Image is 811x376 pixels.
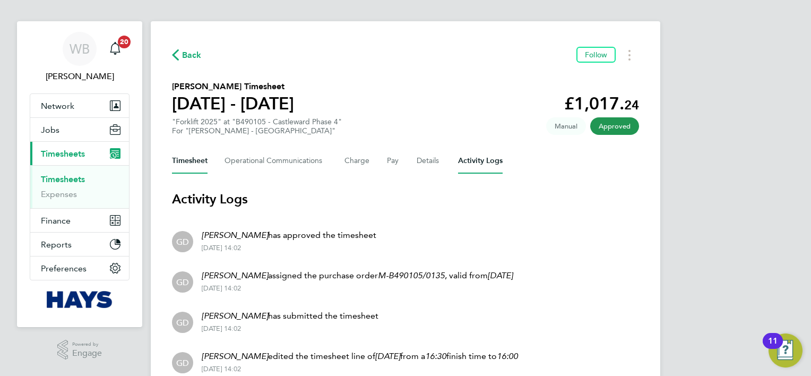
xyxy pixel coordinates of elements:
[769,334,803,368] button: Open Resource Center, 11 new notifications
[202,350,518,363] p: edited the timesheet line of from a finish time to
[72,340,102,349] span: Powered by
[546,117,586,135] span: This timesheet was manually created.
[497,351,518,361] em: 16:00
[202,270,268,280] em: [PERSON_NAME]
[105,32,126,66] a: 20
[176,236,189,247] span: GD
[458,148,503,174] button: Activity Logs
[72,349,102,358] span: Engage
[47,291,113,308] img: hays-logo-retina.png
[30,257,129,280] button: Preferences
[202,269,513,282] p: assigned the purchase order , valid from
[182,49,202,62] span: Back
[417,148,441,174] button: Details
[202,310,378,322] p: has submitted the timesheet
[202,284,513,293] div: [DATE] 14:02
[172,191,639,208] h3: Activity Logs
[768,341,778,355] div: 11
[172,80,294,93] h2: [PERSON_NAME] Timesheet
[176,317,189,328] span: GD
[488,270,513,280] em: [DATE]
[30,291,130,308] a: Go to home page
[202,229,376,242] p: has approved the timesheet
[30,142,129,165] button: Timesheets
[30,32,130,83] a: WB[PERSON_NAME]
[30,94,129,117] button: Network
[176,276,189,288] span: GD
[17,21,142,327] nav: Main navigation
[30,233,129,256] button: Reports
[172,312,193,333] div: Gary Dickenson
[172,117,342,135] div: "Forklift 2025" at "B490105 - Castleward Phase 4"
[378,270,445,280] em: M-B490105/0135
[176,357,189,369] span: GD
[172,271,193,293] div: Gary Dickenson
[624,97,639,113] span: 24
[30,209,129,232] button: Finance
[576,47,616,63] button: Follow
[172,231,193,252] div: Gary Dickenson
[30,165,129,208] div: Timesheets
[41,174,85,184] a: Timesheets
[172,126,342,135] div: For "[PERSON_NAME] - [GEOGRAPHIC_DATA]"
[30,118,129,141] button: Jobs
[344,148,370,174] button: Charge
[172,93,294,114] h1: [DATE] - [DATE]
[590,117,639,135] span: This timesheet has been approved.
[41,101,74,111] span: Network
[172,148,208,174] button: Timesheet
[202,244,376,252] div: [DATE] 14:02
[172,48,202,62] button: Back
[585,50,607,59] span: Follow
[30,70,130,83] span: William Brown
[41,189,77,199] a: Expenses
[70,42,90,56] span: WB
[620,47,639,63] button: Timesheets Menu
[387,148,400,174] button: Pay
[225,148,327,174] button: Operational Communications
[202,365,518,373] div: [DATE] 14:02
[118,36,131,48] span: 20
[202,311,268,321] em: [PERSON_NAME]
[41,263,87,274] span: Preferences
[41,216,71,226] span: Finance
[425,351,446,361] em: 16:30
[41,125,59,135] span: Jobs
[202,351,268,361] em: [PERSON_NAME]
[41,149,85,159] span: Timesheets
[564,93,639,114] app-decimal: £1,017.
[41,240,72,250] span: Reports
[375,351,400,361] em: [DATE]
[202,324,378,333] div: [DATE] 14:02
[202,230,268,240] em: [PERSON_NAME]
[172,352,193,373] div: Gary Dickenson
[57,340,102,360] a: Powered byEngage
